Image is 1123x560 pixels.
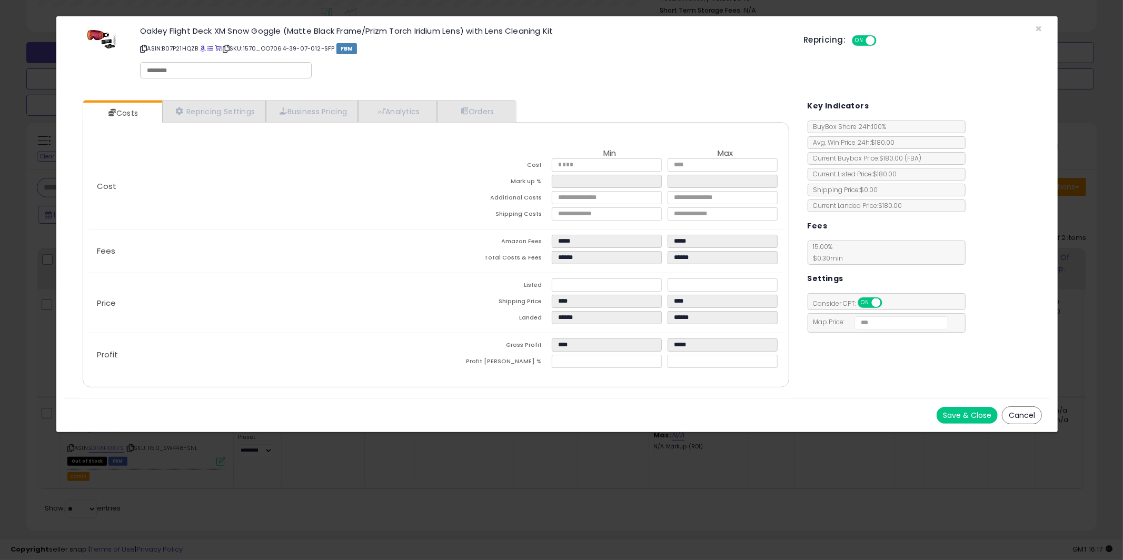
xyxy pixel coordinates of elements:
a: All offer listings [207,44,213,53]
p: Fees [88,247,436,255]
td: Total Costs & Fees [436,251,552,267]
span: ON [859,298,872,307]
a: Analytics [358,101,437,122]
a: BuyBox page [200,44,206,53]
span: Consider CPT: [808,299,896,308]
p: ASIN: B07P21HQZB | SKU: 1570_OO7064-39-07-012-SFP [140,40,788,57]
td: Amazon Fees [436,235,552,251]
a: Orders [437,101,515,122]
h5: Fees [808,219,828,233]
span: Current Landed Price: $180.00 [808,201,902,210]
span: Map Price: [808,317,949,326]
span: × [1035,21,1042,36]
td: Landed [436,311,552,327]
span: Current Buybox Price: [808,154,922,163]
span: OFF [880,298,897,307]
td: Additional Costs [436,191,552,207]
span: ON [853,36,866,45]
span: Shipping Price: $0.00 [808,185,878,194]
button: Cancel [1002,406,1042,424]
button: Save & Close [937,407,998,424]
td: Mark up % [436,175,552,191]
p: Profit [88,351,436,359]
span: OFF [875,36,892,45]
td: Listed [436,278,552,295]
h5: Settings [808,272,843,285]
td: Profit [PERSON_NAME] % [436,355,552,371]
td: Shipping Costs [436,207,552,224]
p: Price [88,299,436,307]
span: $180.00 [880,154,922,163]
a: Your listing only [215,44,221,53]
p: Cost [88,182,436,191]
span: Avg. Win Price 24h: $180.00 [808,138,895,147]
h5: Repricing: [803,36,846,44]
span: FBM [336,43,357,54]
span: Current Listed Price: $180.00 [808,169,897,178]
a: Costs [83,103,161,124]
th: Min [552,149,668,158]
h5: Key Indicators [808,99,869,113]
td: Shipping Price [436,295,552,311]
a: Repricing Settings [162,101,266,122]
img: 41EG7I3mNpL._SL60_.jpg [86,27,118,49]
h3: Oakley Flight Deck XM Snow Goggle (Matte Black Frame/Prizm Torch Iridium Lens) with Lens Cleaning... [140,27,788,35]
th: Max [668,149,783,158]
span: ( FBA ) [905,154,922,163]
a: Business Pricing [266,101,358,122]
span: BuyBox Share 24h: 100% [808,122,887,131]
span: 15.00 % [808,242,843,263]
span: $0.30 min [808,254,843,263]
td: Cost [436,158,552,175]
td: Gross Profit [436,338,552,355]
